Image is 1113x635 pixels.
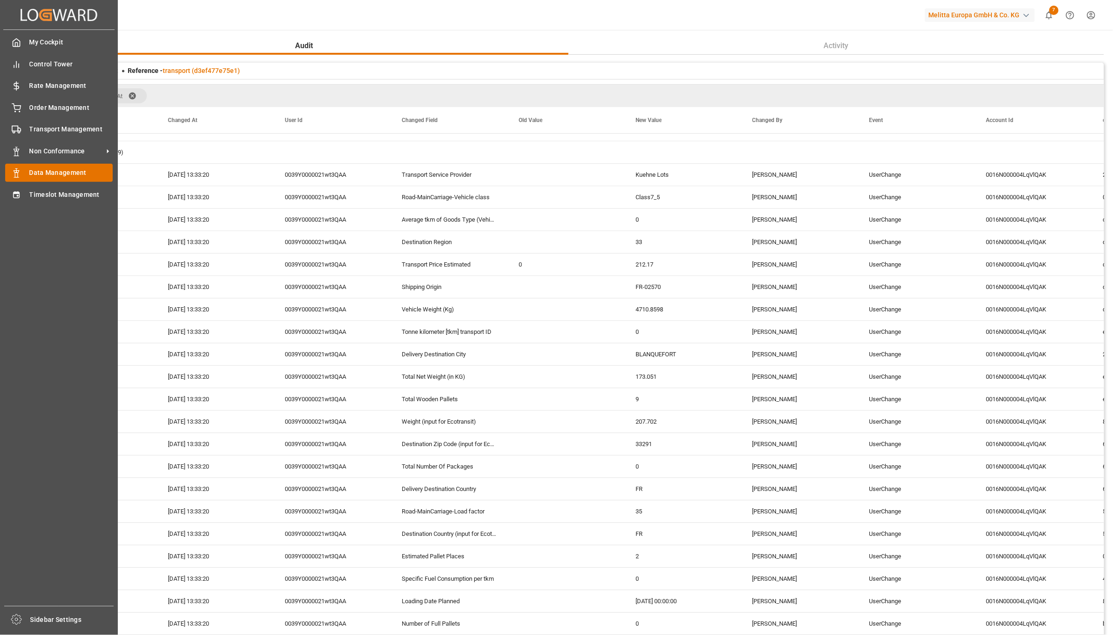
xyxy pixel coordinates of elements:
[29,168,113,178] span: Data Management
[741,343,858,365] div: [PERSON_NAME]
[869,117,883,123] span: Event
[113,142,123,163] span: (29)
[157,613,274,635] div: [DATE] 13:33:20
[624,590,741,612] div: [DATE] 00:00:00
[741,388,858,410] div: [PERSON_NAME]
[390,388,507,410] div: Total Wooden Pallets
[975,590,1092,612] div: 0016N000004LqVlQAK
[274,500,390,522] div: 0039Y0000021wt3QAA
[741,455,858,477] div: [PERSON_NAME]
[157,545,274,567] div: [DATE] 13:33:20
[975,164,1092,186] div: 0016N000004LqVlQAK
[274,478,390,500] div: 0039Y0000021wt3QAA
[274,253,390,275] div: 0039Y0000021wt3QAA
[5,77,113,95] a: Rate Management
[752,117,783,123] span: Changed By
[820,40,853,51] span: Activity
[741,433,858,455] div: [PERSON_NAME]
[975,388,1092,410] div: 0016N000004LqVlQAK
[975,545,1092,567] div: 0016N000004LqVlQAK
[157,568,274,590] div: [DATE] 13:33:20
[29,124,113,134] span: Transport Management
[858,343,975,365] div: UserChange
[858,186,975,208] div: UserChange
[274,343,390,365] div: 0039Y0000021wt3QAA
[157,209,274,231] div: [DATE] 13:33:20
[636,117,662,123] span: New Value
[285,117,303,123] span: User Id
[1060,5,1081,26] button: Help Center
[163,67,240,74] a: transport (d3ef477e75e1)
[274,545,390,567] div: 0039Y0000021wt3QAA
[157,186,274,208] div: [DATE] 13:33:20
[157,500,274,522] div: [DATE] 13:33:20
[29,146,103,156] span: Non Conformance
[975,411,1092,433] div: 0016N000004LqVlQAK
[390,209,507,231] div: Average tkm of Goods Type (Vehicle Weight)
[390,613,507,635] div: Number of Full Pallets
[274,388,390,410] div: 0039Y0000021wt3QAA
[5,185,113,203] a: Timeslot Management
[624,186,741,208] div: Class7_5
[274,276,390,298] div: 0039Y0000021wt3QAA
[858,388,975,410] div: UserChange
[128,67,240,74] span: Reference -
[390,321,507,343] div: Tonne kilometer [tkm] transport ID
[157,298,274,320] div: [DATE] 13:33:20
[29,190,113,200] span: Timeslot Management
[741,411,858,433] div: [PERSON_NAME]
[624,613,741,635] div: 0
[274,366,390,388] div: 0039Y0000021wt3QAA
[157,231,274,253] div: [DATE] 13:33:20
[624,343,741,365] div: BLANQUEFORT
[741,253,858,275] div: [PERSON_NAME]
[741,298,858,320] div: [PERSON_NAME]
[390,343,507,365] div: Delivery Destination City
[975,433,1092,455] div: 0016N000004LqVlQAK
[390,366,507,388] div: Total Net Weight (in KG)
[390,568,507,590] div: Specific Fuel Consumption per tkm
[858,545,975,567] div: UserChange
[569,37,1105,55] button: Activity
[858,253,975,275] div: UserChange
[274,164,390,186] div: 0039Y0000021wt3QAA
[40,37,569,55] button: Audit
[858,613,975,635] div: UserChange
[624,411,741,433] div: 207.702
[390,411,507,433] div: Weight (input for Ecotransit)
[975,568,1092,590] div: 0016N000004LqVlQAK
[168,117,197,123] span: Changed At
[741,545,858,567] div: [PERSON_NAME]
[390,455,507,477] div: Total Number Of Packages
[29,59,113,69] span: Control Tower
[157,321,274,343] div: [DATE] 13:33:20
[624,321,741,343] div: 0
[858,455,975,477] div: UserChange
[624,545,741,567] div: 2
[157,590,274,612] div: [DATE] 13:33:20
[274,186,390,208] div: 0039Y0000021wt3QAA
[858,478,975,500] div: UserChange
[274,411,390,433] div: 0039Y0000021wt3QAA
[157,164,274,186] div: [DATE] 13:33:20
[390,478,507,500] div: Delivery Destination Country
[5,98,113,116] a: Order Management
[624,298,741,320] div: 4710.8598
[5,55,113,73] a: Control Tower
[624,523,741,545] div: FR
[390,500,507,522] div: Road-MainCarriage-Load factor
[390,253,507,275] div: Transport Price Estimated
[975,276,1092,298] div: 0016N000004LqVlQAK
[402,117,438,123] span: Changed Field
[157,478,274,500] div: [DATE] 13:33:20
[741,613,858,635] div: [PERSON_NAME]
[274,523,390,545] div: 0039Y0000021wt3QAA
[858,500,975,522] div: UserChange
[741,568,858,590] div: [PERSON_NAME]
[274,298,390,320] div: 0039Y0000021wt3QAA
[741,366,858,388] div: [PERSON_NAME]
[29,81,113,91] span: Rate Management
[741,276,858,298] div: [PERSON_NAME]
[975,209,1092,231] div: 0016N000004LqVlQAK
[741,321,858,343] div: [PERSON_NAME]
